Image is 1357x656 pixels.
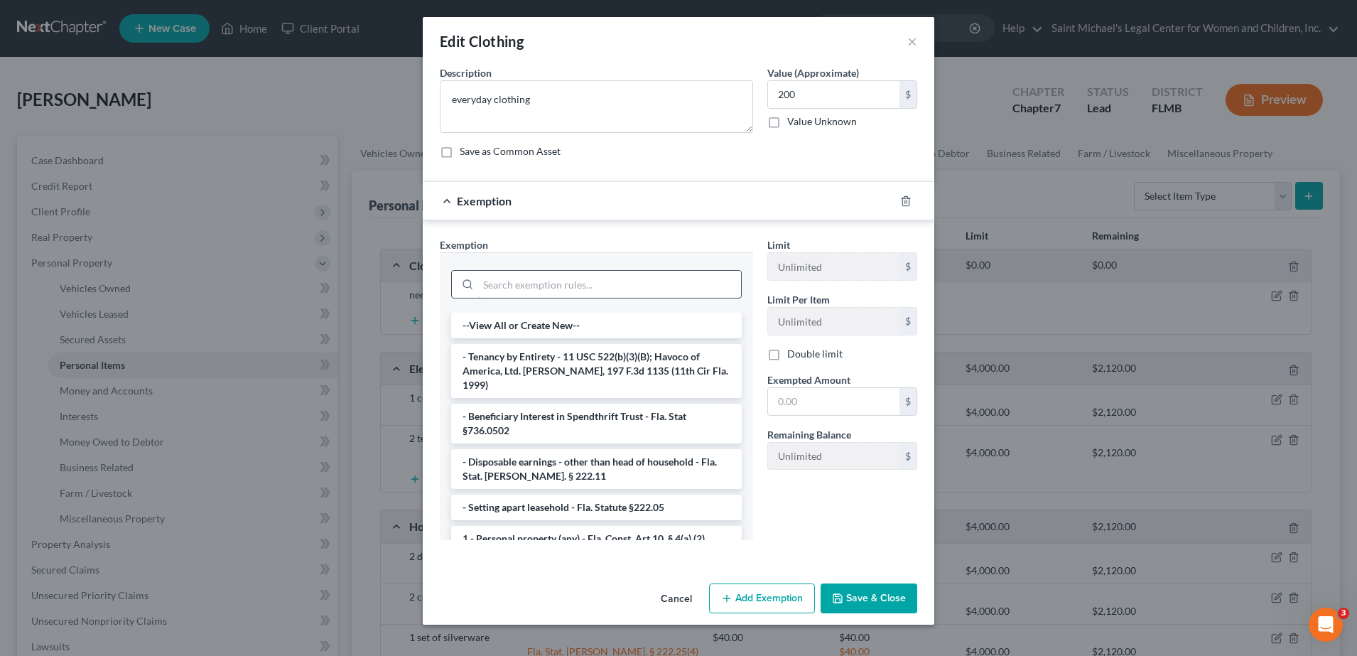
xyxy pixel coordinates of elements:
[899,388,917,415] div: $
[1338,608,1349,619] span: 3
[787,114,857,129] label: Value Unknown
[768,388,899,415] input: 0.00
[899,443,917,470] div: $
[768,81,899,108] input: 0.00
[767,292,830,307] label: Limit Per Item
[451,404,742,443] li: - Beneficiary Interest in Spendthrift Trust - Fla. Stat §736.0502
[451,526,742,552] li: 1 - Personal property (any) - Fla. Const. Art.10, § 4(a) (2)
[768,308,899,335] input: --
[821,584,917,613] button: Save & Close
[767,239,790,251] span: Limit
[899,253,917,280] div: $
[709,584,815,613] button: Add Exemption
[440,239,488,251] span: Exemption
[460,144,561,158] label: Save as Common Asset
[457,194,512,208] span: Exemption
[451,313,742,338] li: --View All or Create New--
[899,308,917,335] div: $
[451,344,742,398] li: - Tenancy by Entirety - 11 USC 522(b)(3)(B); Havoco of America, Ltd. [PERSON_NAME], 197 F.3d 1135...
[907,33,917,50] button: ×
[768,253,899,280] input: --
[451,449,742,489] li: - Disposable earnings - other than head of household - Fla. Stat. [PERSON_NAME]. § 222.11
[440,67,492,79] span: Description
[767,374,850,386] span: Exempted Amount
[478,271,741,298] input: Search exemption rules...
[767,427,851,442] label: Remaining Balance
[787,347,843,361] label: Double limit
[1309,608,1343,642] iframe: Intercom live chat
[649,585,703,613] button: Cancel
[767,65,859,80] label: Value (Approximate)
[440,31,524,51] div: Edit Clothing
[899,81,917,108] div: $
[451,495,742,520] li: - Setting apart leasehold - Fla. Statute §222.05
[768,443,899,470] input: --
